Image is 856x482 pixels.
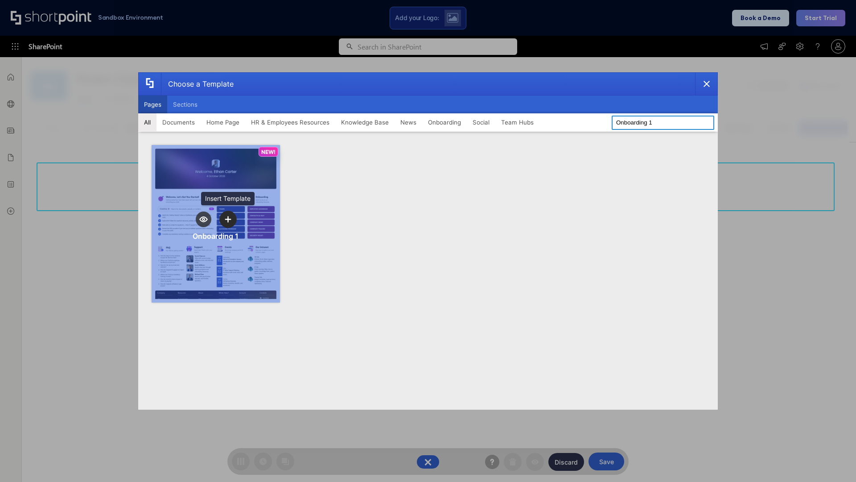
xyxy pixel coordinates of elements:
button: Knowledge Base [335,113,395,131]
button: Team Hubs [495,113,539,131]
div: Onboarding 1 [193,232,239,241]
iframe: Chat Widget [811,439,856,482]
button: Onboarding [422,113,467,131]
input: Search [612,116,714,130]
button: Home Page [201,113,245,131]
button: All [138,113,156,131]
div: Choose a Template [161,73,234,95]
button: Pages [138,96,167,113]
button: Sections [167,96,203,113]
p: NEW! [261,149,276,155]
div: template selector [138,72,718,410]
button: Social [467,113,495,131]
button: News [395,113,422,131]
button: HR & Employees Resources [245,113,335,131]
button: Documents [156,113,201,131]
